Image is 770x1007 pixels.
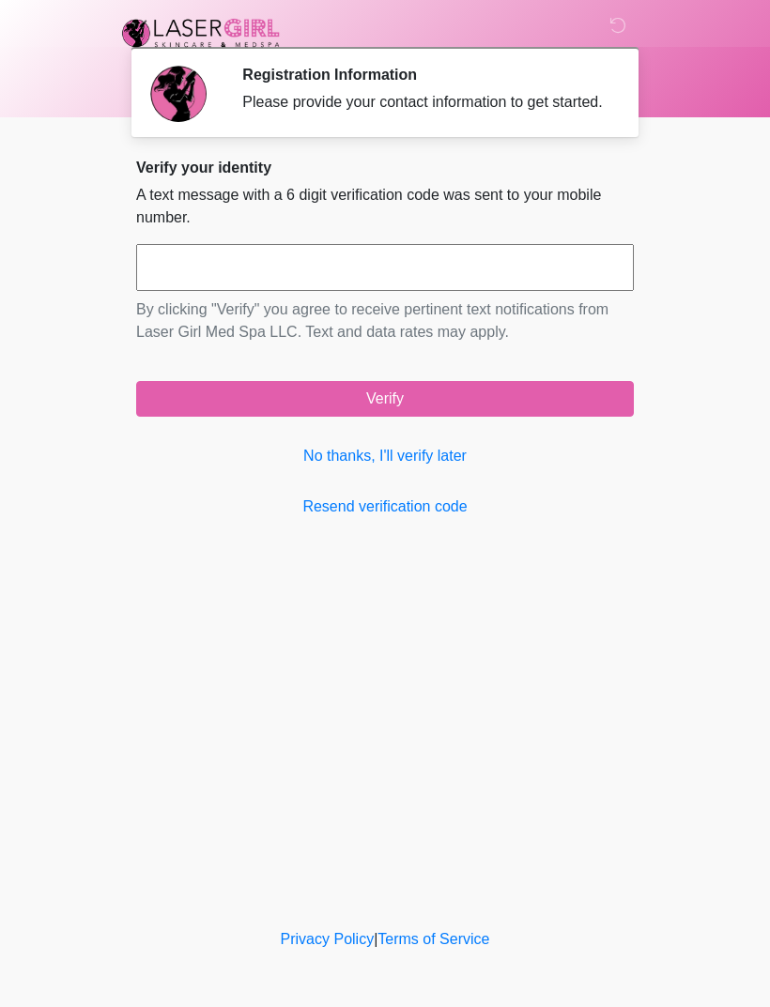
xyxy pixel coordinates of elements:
p: By clicking "Verify" you agree to receive pertinent text notifications from Laser Girl Med Spa LL... [136,298,634,343]
h2: Verify your identity [136,159,634,176]
div: Please provide your contact information to get started. [242,91,606,114]
a: | [374,931,377,947]
a: Terms of Service [377,931,489,947]
img: Laser Girl Med Spa LLC Logo [117,14,285,52]
button: Verify [136,381,634,417]
h2: Registration Information [242,66,606,84]
img: Agent Avatar [150,66,207,122]
a: No thanks, I'll verify later [136,445,634,467]
a: Privacy Policy [281,931,375,947]
a: Resend verification code [136,496,634,518]
p: A text message with a 6 digit verification code was sent to your mobile number. [136,184,634,229]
